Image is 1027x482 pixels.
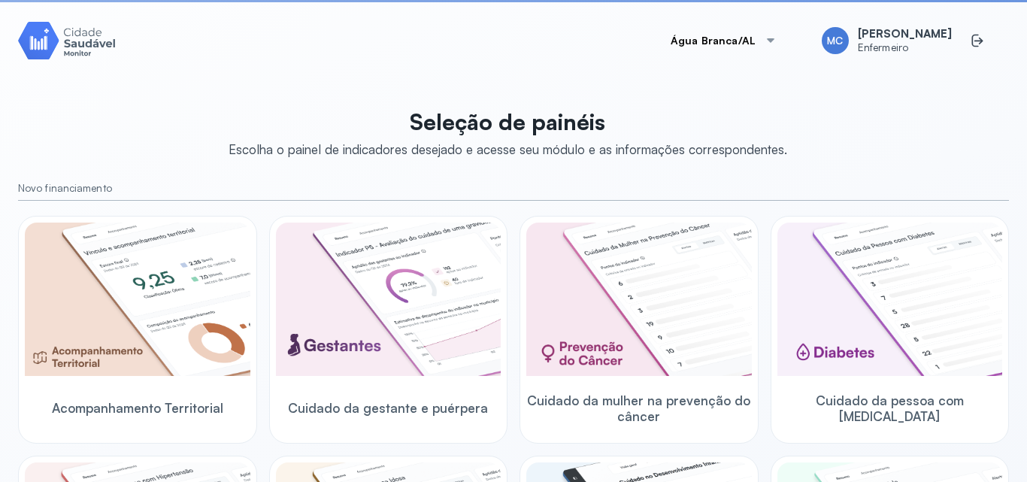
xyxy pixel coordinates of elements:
img: pregnants.png [276,223,501,376]
span: Cuidado da mulher na prevenção do câncer [526,393,752,425]
span: Cuidado da gestante e puérpera [288,400,488,416]
span: Acompanhamento Territorial [52,400,223,416]
img: diabetics.png [777,223,1003,376]
span: [PERSON_NAME] [858,27,952,41]
img: woman-cancer-prevention-care.png [526,223,752,376]
span: Enfermeiro [858,41,952,54]
img: territorial-monitoring.png [25,223,250,376]
div: Escolha o painel de indicadores desejado e acesse seu módulo e as informações correspondentes. [229,141,787,157]
img: Logotipo do produto Monitor [18,19,116,62]
small: Novo financiamento [18,182,1009,195]
button: Água Branca/AL [653,26,795,56]
span: Cuidado da pessoa com [MEDICAL_DATA] [777,393,1003,425]
span: MC [827,35,843,47]
p: Seleção de painéis [229,108,787,135]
